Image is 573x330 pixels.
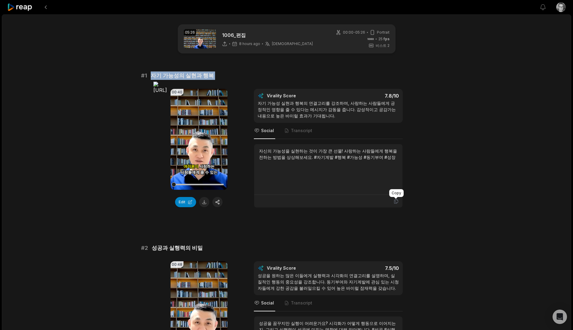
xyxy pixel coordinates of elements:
[384,37,390,41] span: fps
[254,123,403,139] nav: Tabs
[258,100,399,119] div: 자기 가능성 실현과 행복의 연결고리를 강조하며, 사랑하는 사람들에게 긍정적인 영향을 줄 수 있다는 메시지가 감동을 줍니다. 감성적이고 공감가는 내용으로 높은 바이럴 효과가 기...
[334,93,399,99] div: 7.8 /10
[151,71,214,80] span: 자기 가능성의 실현과 행복
[267,93,331,99] div: Virality Score
[291,300,312,306] span: Transcript
[141,244,148,252] span: # 2
[377,30,390,35] span: Portrait
[153,87,167,93] span: [URL]
[152,244,203,252] span: 성공과 실행력의 비밀
[261,300,274,306] span: Social
[291,128,312,134] span: Transcript
[141,71,147,80] span: # 1
[267,265,331,271] div: Virality Score
[259,148,398,160] div: 자신의 가능성을 실현하는 것이 가장 큰 선물! 사랑하는 사람들에게 행복을 전하는 방법을 상상해보세요. #자기계발 #행복 #가능성 #동기부여 #성장
[389,189,404,197] div: Copy
[175,197,196,207] button: Edit
[378,36,390,42] span: 25
[222,32,313,39] p: 1006_편집
[272,41,313,46] span: [DEMOGRAPHIC_DATA]
[376,43,390,48] span: 비스트 2
[254,295,403,311] nav: Tabs
[258,272,399,291] div: 성공을 원하는 많은 이들에게 실행력과 시각화의 연결고리를 설명하며, 실질적인 행동의 중요성을 강조합니다. 동기부여와 자기계발에 관심 있는 시청자들에게 강한 공감을 불러일으킬 ...
[184,29,196,36] div: 05:26
[343,30,365,35] span: 00:00 - 05:26
[171,89,227,190] video: Your browser does not support mp4 format.
[334,265,399,271] div: 7.5 /10
[553,310,567,324] div: Open Intercom Messenger
[239,41,260,46] span: 8 hours ago
[153,82,167,94] button: [URL]
[153,82,167,86] img: icon-4ce3ab2c.png
[261,128,274,134] span: Social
